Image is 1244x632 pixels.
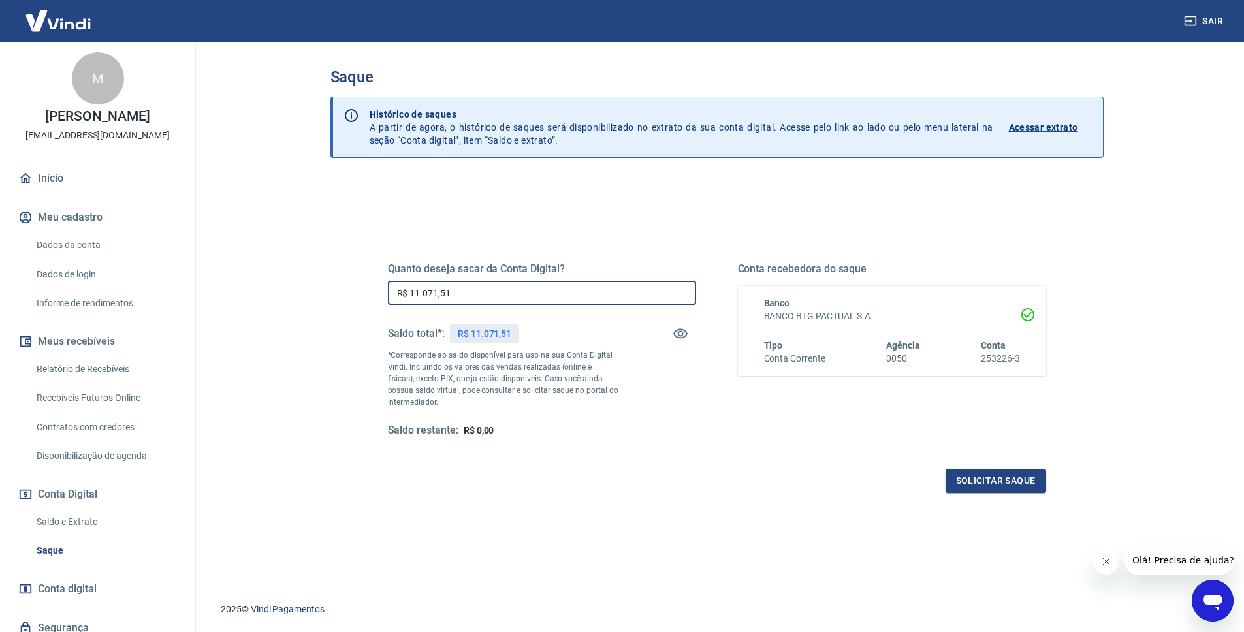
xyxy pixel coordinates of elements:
[981,340,1006,351] span: Conta
[981,352,1020,366] h6: 253226-3
[16,575,180,603] a: Conta digital
[16,327,180,356] button: Meus recebíveis
[764,340,783,351] span: Tipo
[886,352,920,366] h6: 0050
[1009,121,1078,134] p: Acessar extrato
[31,414,180,441] a: Contratos com credores
[1192,580,1234,622] iframe: Botão para abrir a janela de mensagens
[370,108,993,121] p: Histórico de saques
[738,262,1046,276] h5: Conta recebedora do saque
[370,108,993,147] p: A partir de agora, o histórico de saques será disponibilizado no extrato da sua conta digital. Ac...
[31,385,180,411] a: Recebíveis Futuros Online
[764,309,1020,323] h6: BANCO BTG PACTUAL S.A.
[464,425,494,435] span: R$ 0,00
[16,480,180,509] button: Conta Digital
[31,537,180,564] a: Saque
[886,340,920,351] span: Agência
[458,327,511,341] p: R$ 11.071,51
[1124,546,1234,575] iframe: Mensagem da empresa
[1093,548,1119,575] iframe: Fechar mensagem
[764,298,790,308] span: Banco
[388,349,619,408] p: *Corresponde ao saldo disponível para uso na sua Conta Digital Vindi. Incluindo os valores das ve...
[25,129,170,142] p: [EMAIL_ADDRESS][DOMAIN_NAME]
[388,327,445,340] h5: Saldo total*:
[330,68,1104,86] h3: Saque
[221,603,1213,616] p: 2025 ©
[16,1,101,40] img: Vindi
[388,262,696,276] h5: Quanto deseja sacar da Conta Digital?
[45,110,150,123] p: [PERSON_NAME]
[251,604,325,614] a: Vindi Pagamentos
[16,164,180,193] a: Início
[388,424,458,437] h5: Saldo restante:
[8,9,110,20] span: Olá! Precisa de ajuda?
[1181,9,1228,33] button: Sair
[31,356,180,383] a: Relatório de Recebíveis
[72,52,124,104] div: M
[16,203,180,232] button: Meu cadastro
[946,469,1046,493] button: Solicitar saque
[1009,108,1092,147] a: Acessar extrato
[31,261,180,288] a: Dados de login
[31,290,180,317] a: Informe de rendimentos
[764,352,825,366] h6: Conta Corrente
[38,580,97,598] span: Conta digital
[31,443,180,469] a: Disponibilização de agenda
[31,509,180,535] a: Saldo e Extrato
[31,232,180,259] a: Dados da conta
